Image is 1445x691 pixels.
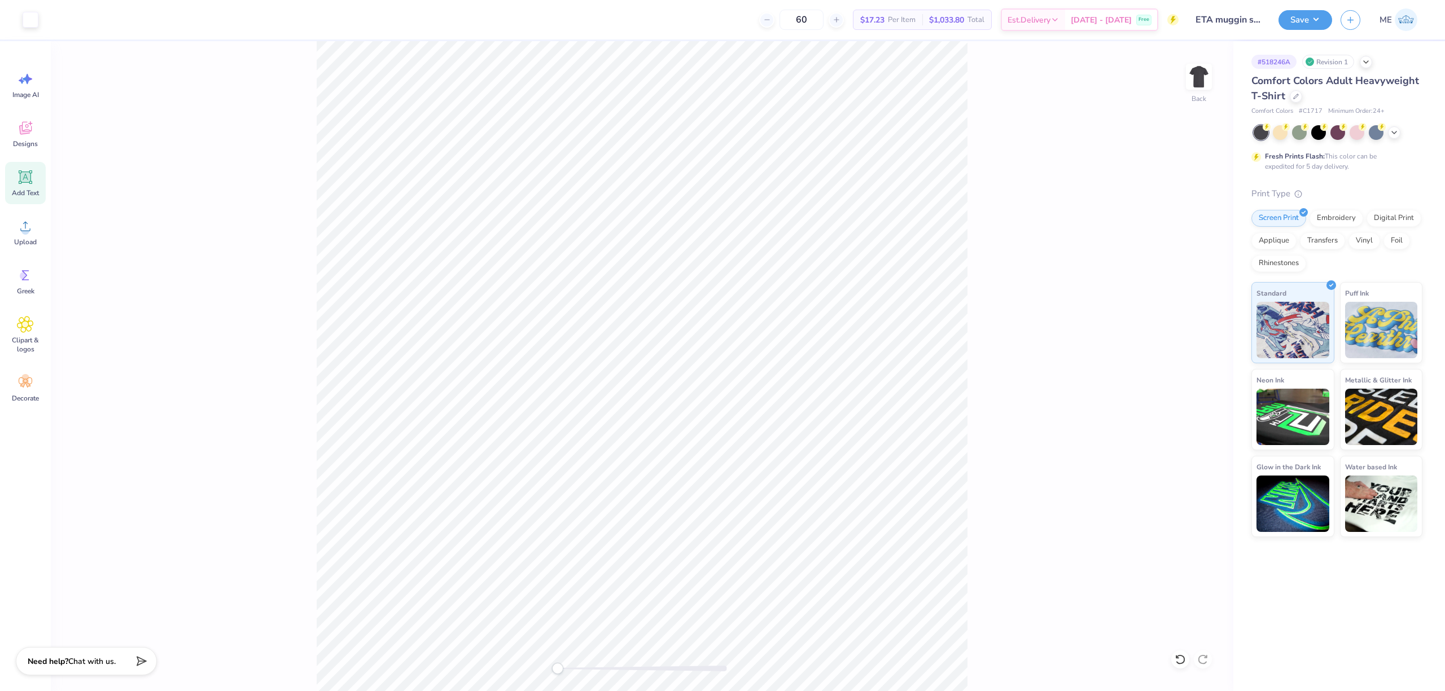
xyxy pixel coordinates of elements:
[1380,14,1392,27] span: ME
[1071,14,1132,26] span: [DATE] - [DATE]
[12,90,39,99] span: Image AI
[1345,374,1412,386] span: Metallic & Glitter Ink
[860,14,884,26] span: $17.23
[1256,389,1329,445] img: Neon Ink
[1251,255,1306,272] div: Rhinestones
[1192,94,1206,104] div: Back
[1345,287,1369,299] span: Puff Ink
[7,336,44,354] span: Clipart & logos
[552,663,563,674] div: Accessibility label
[1302,55,1354,69] div: Revision 1
[1328,107,1385,116] span: Minimum Order: 24 +
[12,188,39,197] span: Add Text
[12,394,39,403] span: Decorate
[1345,389,1418,445] img: Metallic & Glitter Ink
[1008,14,1050,26] span: Est. Delivery
[1256,287,1286,299] span: Standard
[1251,232,1297,249] div: Applique
[780,10,824,30] input: – –
[1187,8,1270,31] input: Untitled Design
[1278,10,1332,30] button: Save
[1383,232,1410,249] div: Foil
[1300,232,1345,249] div: Transfers
[1139,16,1149,24] span: Free
[14,237,37,247] span: Upload
[1265,151,1404,171] div: This color can be expedited for 5 day delivery.
[68,656,116,667] span: Chat with us.
[1188,65,1210,88] img: Back
[1251,210,1306,227] div: Screen Print
[1256,374,1284,386] span: Neon Ink
[17,287,34,296] span: Greek
[1256,476,1329,532] img: Glow in the Dark Ink
[1251,74,1419,103] span: Comfort Colors Adult Heavyweight T-Shirt
[967,14,984,26] span: Total
[1345,302,1418,358] img: Puff Ink
[1310,210,1363,227] div: Embroidery
[1367,210,1421,227] div: Digital Print
[13,139,38,148] span: Designs
[1265,152,1325,161] strong: Fresh Prints Flash:
[1299,107,1323,116] span: # C1717
[1345,461,1397,473] span: Water based Ink
[929,14,964,26] span: $1,033.80
[1374,8,1422,31] a: ME
[888,14,916,26] span: Per Item
[1348,232,1380,249] div: Vinyl
[1345,476,1418,532] img: Water based Ink
[28,656,68,667] strong: Need help?
[1256,302,1329,358] img: Standard
[1251,107,1293,116] span: Comfort Colors
[1251,187,1422,200] div: Print Type
[1395,8,1417,31] img: Maria Espena
[1251,55,1297,69] div: # 518246A
[1256,461,1321,473] span: Glow in the Dark Ink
